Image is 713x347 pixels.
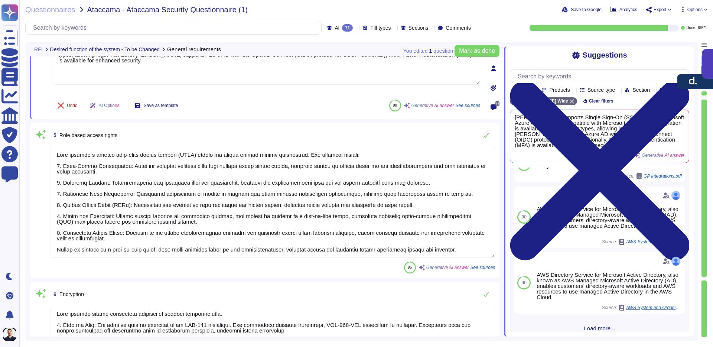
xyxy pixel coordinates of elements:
button: Analytics [611,7,637,13]
input: Search by keywords [514,70,689,83]
button: Undo [52,98,84,113]
textarea: Lore ipsumdo s ametco adip-elits doeius tempori (UTLA) etdolo ma aliqua enimad minimv quisnostrud... [51,146,495,258]
span: 90 [393,103,397,107]
span: 6 [51,292,56,297]
span: 90 [521,215,526,219]
span: Save as template [144,103,178,108]
img: user [3,328,16,341]
span: Options [687,7,703,12]
img: user [671,257,680,266]
span: Fill types [370,25,391,30]
img: user [671,191,680,200]
span: RFI [34,47,43,52]
div: 71 [342,24,353,32]
span: See sources [470,265,495,270]
span: Desired function of the system - To be Changed [50,47,160,52]
span: Role based access rights [59,132,117,138]
span: Undo [67,103,78,108]
span: See sources [455,103,480,108]
span: 66 / 71 [698,26,707,30]
span: 96 [408,265,412,269]
span: Sections [408,25,429,30]
button: user [1,326,22,343]
span: AI Options [99,103,120,108]
span: AWS System and Organization Controls SOC 2 Report.pdf [626,305,682,310]
span: 0 [495,101,499,106]
span: Ataccama - Ataccama Security Questionnaire (1) [87,6,248,13]
div: AWS Directory Service for Microsoft Active Directory, also known as AWS Managed Microsoft Active ... [537,272,682,300]
span: General requirements [167,46,221,52]
span: Encryption [59,291,84,297]
input: Search by keywords [29,21,321,34]
span: 5 [51,133,56,138]
span: All [335,25,341,30]
button: Mark as done [455,45,499,57]
span: Source: [602,305,682,311]
b: 1 [429,48,432,53]
span: Generative AI answer [426,265,469,270]
span: Mark as done [459,48,495,54]
span: Load more... [510,325,689,331]
span: Save to Google [571,7,602,12]
span: Done: [686,26,696,30]
span: Export [654,7,667,12]
span: You edited question [403,48,453,53]
textarea: [PERSON_NAME] supports Single Sign-On (SSO) through Microsoft Azure AD, which is compatible with ... [52,40,480,85]
span: Generative AI answer [411,103,454,108]
button: Save as template [129,98,184,113]
button: Save to Google [562,7,602,13]
span: Analytics [619,7,637,12]
span: Comments [446,25,471,30]
span: 90 [521,280,526,285]
span: Questionnaires [25,6,75,13]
